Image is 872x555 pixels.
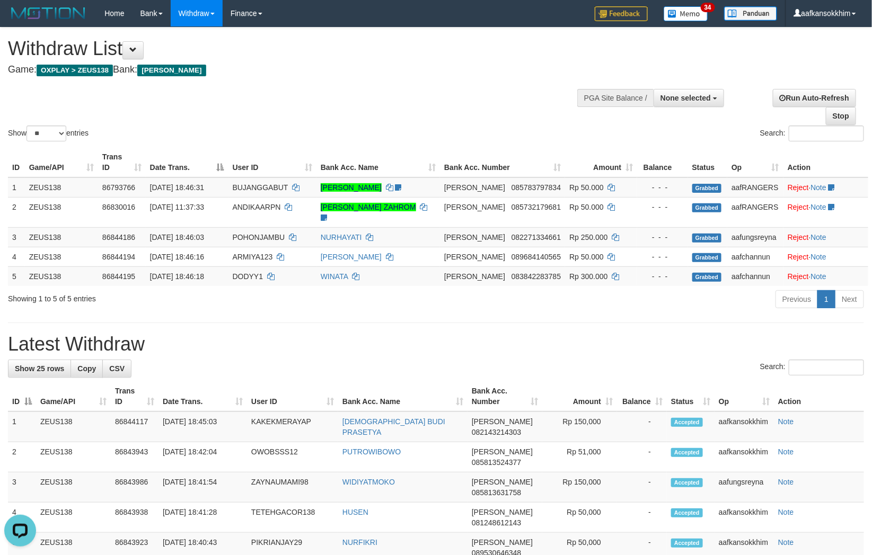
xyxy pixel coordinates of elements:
[617,411,667,442] td: -
[512,253,561,261] span: Copy 089684140565 to clipboard
[637,147,688,177] th: Balance
[8,126,89,141] label: Show entries
[472,458,521,467] span: Copy 085813524377 to clipboard
[641,202,683,212] div: - - -
[671,448,703,457] span: Accepted
[577,89,654,107] div: PGA Site Balance /
[701,3,715,12] span: 34
[542,381,617,411] th: Amount: activate to sort column ascending
[671,508,703,517] span: Accepted
[811,233,826,241] a: Note
[776,290,818,308] a: Previous
[25,247,98,266] td: ZEUS138
[472,447,533,456] span: [PERSON_NAME]
[342,447,401,456] a: PUTROWIBOWO
[102,253,135,261] span: 86844194
[671,418,703,427] span: Accepted
[727,197,783,227] td: aafRANGERS
[27,126,66,141] select: Showentries
[789,126,864,141] input: Search:
[25,197,98,227] td: ZEUS138
[817,290,835,308] a: 1
[641,182,683,193] div: - - -
[692,234,722,243] span: Grabbed
[789,360,864,375] input: Search:
[36,411,111,442] td: ZEUS138
[788,203,809,211] a: Reject
[102,203,135,211] span: 86830016
[158,381,247,411] th: Date Trans.: activate to sort column ascending
[727,227,783,247] td: aafungsreyna
[654,89,724,107] button: None selected
[472,538,533,547] span: [PERSON_NAME]
[247,411,338,442] td: KAKEKMERAYAP
[228,147,316,177] th: User ID: activate to sort column ascending
[835,290,864,308] a: Next
[158,411,247,442] td: [DATE] 18:45:03
[137,65,206,76] span: [PERSON_NAME]
[727,147,783,177] th: Op: activate to sort column ascending
[321,183,382,192] a: [PERSON_NAME]
[342,538,377,547] a: NURFIKRI
[444,183,505,192] span: [PERSON_NAME]
[783,227,868,247] td: ·
[233,253,273,261] span: ARMIYA123
[150,253,204,261] span: [DATE] 18:46:16
[4,4,36,36] button: Open LiveChat chat widget
[692,253,722,262] span: Grabbed
[102,183,135,192] span: 86793766
[338,381,468,411] th: Bank Acc. Name: activate to sort column ascending
[715,503,774,533] td: aafkansokkhim
[150,233,204,241] span: [DATE] 18:46:03
[25,227,98,247] td: ZEUS138
[512,272,561,281] span: Copy 083842283785 to clipboard
[660,94,711,102] span: None selected
[247,442,338,472] td: OWOBSSS12
[773,89,856,107] a: Run Auto-Refresh
[760,126,864,141] label: Search:
[783,247,868,266] td: ·
[715,411,774,442] td: aafkansokkhim
[36,472,111,503] td: ZEUS138
[25,177,98,198] td: ZEUS138
[811,183,826,192] a: Note
[727,247,783,266] td: aafchannun
[664,6,708,21] img: Button%20Memo.svg
[512,203,561,211] span: Copy 085732179681 to clipboard
[8,472,36,503] td: 3
[617,503,667,533] td: -
[512,233,561,241] span: Copy 082271334661 to clipboard
[102,272,135,281] span: 86844195
[8,360,71,378] a: Show 25 rows
[8,381,36,411] th: ID: activate to sort column descending
[158,472,247,503] td: [DATE] 18:41:54
[671,478,703,487] span: Accepted
[150,203,204,211] span: [DATE] 11:37:33
[37,65,113,76] span: OXPLAY > ZEUS138
[233,183,288,192] span: BUJANGGABUT
[321,233,362,241] a: NURHAYATI
[788,233,809,241] a: Reject
[569,253,604,261] span: Rp 50.000
[715,381,774,411] th: Op: activate to sort column ascending
[569,183,604,192] span: Rp 50.000
[150,272,204,281] span: [DATE] 18:46:18
[512,183,561,192] span: Copy 085783797834 to clipboard
[8,227,25,247] td: 3
[109,364,125,373] span: CSV
[641,232,683,243] div: - - -
[444,203,505,211] span: [PERSON_NAME]
[233,203,281,211] span: ANDIKAARPN
[692,203,722,212] span: Grabbed
[233,233,285,241] span: POHONJAMBU
[569,272,607,281] span: Rp 300.000
[158,503,247,533] td: [DATE] 18:41:28
[25,147,98,177] th: Game/API: activate to sort column ascending
[472,417,533,426] span: [PERSON_NAME]
[8,442,36,472] td: 2
[688,147,727,177] th: Status
[617,381,667,411] th: Balance: activate to sort column ascending
[778,508,794,516] a: Note
[811,272,826,281] a: Note
[316,147,440,177] th: Bank Acc. Name: activate to sort column ascending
